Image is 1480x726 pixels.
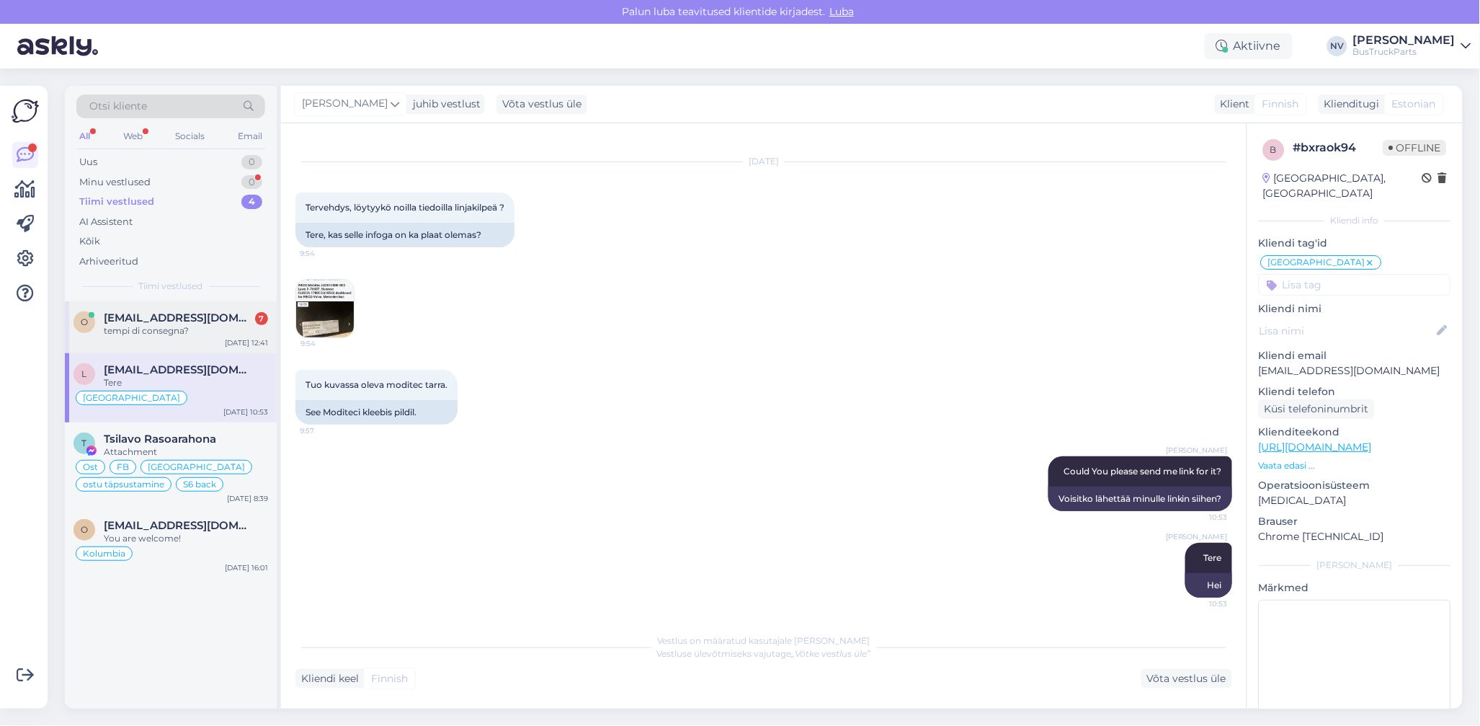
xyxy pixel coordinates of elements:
[1174,512,1228,523] span: 10:53
[792,648,871,659] i: „Võtke vestlus üle”
[1353,46,1456,58] div: BusTruckParts
[1293,139,1383,156] div: # bxraok94
[120,127,146,146] div: Web
[1141,669,1232,689] div: Võta vestlus üle
[79,195,154,209] div: Tiimi vestlused
[496,94,587,114] div: Võta vestlus üle
[255,312,268,325] div: 7
[1204,552,1222,563] span: Tere
[296,280,354,337] img: Attachment
[1259,425,1451,440] p: Klienditeekond
[235,127,265,146] div: Email
[1259,399,1375,419] div: Küsi telefoninumbrit
[1263,171,1422,201] div: [GEOGRAPHIC_DATA], [GEOGRAPHIC_DATA]
[1392,97,1436,112] span: Estonian
[81,316,88,327] span: o
[300,425,354,436] span: 9:57
[1259,301,1451,316] p: Kliendi nimi
[82,438,87,448] span: T
[407,97,481,112] div: juhib vestlust
[295,155,1232,168] div: [DATE]
[79,234,100,249] div: Kõik
[295,671,359,686] div: Kliendi keel
[104,433,216,446] span: Tsilavo Rasoarahona
[1174,598,1228,609] span: 10:53
[658,635,870,646] span: Vestlus on määratud kasutajale [PERSON_NAME]
[1260,323,1435,339] input: Lisa nimi
[104,532,268,545] div: You are welcome!
[172,127,208,146] div: Socials
[1185,573,1232,598] div: Hei
[1353,35,1456,46] div: [PERSON_NAME]
[306,202,504,213] span: Tervehdys, löytyykö noilla tiedoilla linjakilpeä ?
[1271,144,1278,155] span: b
[825,5,858,18] span: Luba
[79,155,97,169] div: Uus
[241,155,262,169] div: 0
[295,223,514,247] div: Tere, kas selle infoga on ka plaat olemas?
[295,400,458,425] div: See Moditeci kleebis pildil.
[183,480,216,489] span: S6 back
[1048,487,1232,511] div: Voisitko lähettää minulle linkin siihen?
[1259,214,1451,227] div: Kliendi info
[227,493,268,504] div: [DATE] 8:39
[104,324,268,337] div: tempi di consegna?
[1259,459,1451,472] p: Vaata edasi ...
[241,195,262,209] div: 4
[1259,441,1372,453] a: [URL][DOMAIN_NAME]
[148,463,245,472] span: [GEOGRAPHIC_DATA]
[1259,529,1451,544] p: Chrome [TECHNICAL_ID]
[104,363,254,376] span: laphalainen@hotmail.com
[1259,363,1451,379] p: [EMAIL_ADDRESS][DOMAIN_NAME]
[1383,140,1447,156] span: Offline
[1327,36,1347,56] div: NV
[1319,97,1380,112] div: Klienditugi
[300,248,354,259] span: 9:54
[241,175,262,190] div: 0
[117,463,129,472] span: FB
[1259,493,1451,508] p: [MEDICAL_DATA]
[302,96,388,112] span: [PERSON_NAME]
[306,379,447,390] span: Tuo kuvassa oleva moditec tarra.
[89,99,147,114] span: Otsi kliente
[1259,348,1451,363] p: Kliendi email
[1205,33,1293,59] div: Aktiivne
[104,311,254,324] span: omtservicesrls@gmail.com
[83,480,164,489] span: ostu täpsustamine
[1262,97,1299,112] span: Finnish
[1215,97,1250,112] div: Klient
[223,407,268,417] div: [DATE] 10:53
[1259,236,1451,251] p: Kliendi tag'id
[1259,478,1451,493] p: Operatsioonisüsteem
[139,280,203,293] span: Tiimi vestlused
[225,337,268,348] div: [DATE] 12:41
[79,175,151,190] div: Minu vestlused
[1353,35,1471,58] a: [PERSON_NAME]BusTruckParts
[79,254,138,269] div: Arhiveeritud
[1259,559,1451,572] div: [PERSON_NAME]
[657,648,871,659] span: Vestluse ülevõtmiseks vajutage
[1064,466,1222,477] span: Could You please send me link for it?
[1259,274,1451,296] input: Lisa tag
[225,562,268,573] div: [DATE] 16:01
[1259,514,1451,529] p: Brauser
[12,97,39,125] img: Askly Logo
[104,519,254,532] span: olgalizeth03@gmail.com
[79,215,133,229] div: AI Assistent
[82,368,87,379] span: l
[371,671,408,686] span: Finnish
[1166,531,1228,542] span: [PERSON_NAME]
[81,524,88,535] span: o
[104,376,268,389] div: Tere
[300,338,355,349] span: 9:54
[83,463,98,472] span: Ost
[1268,258,1365,267] span: [GEOGRAPHIC_DATA]
[104,446,268,459] div: Attachment
[1259,384,1451,399] p: Kliendi telefon
[1166,445,1228,456] span: [PERSON_NAME]
[1259,580,1451,596] p: Märkmed
[76,127,93,146] div: All
[83,549,125,558] span: Kolumbia
[83,394,180,402] span: [GEOGRAPHIC_DATA]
